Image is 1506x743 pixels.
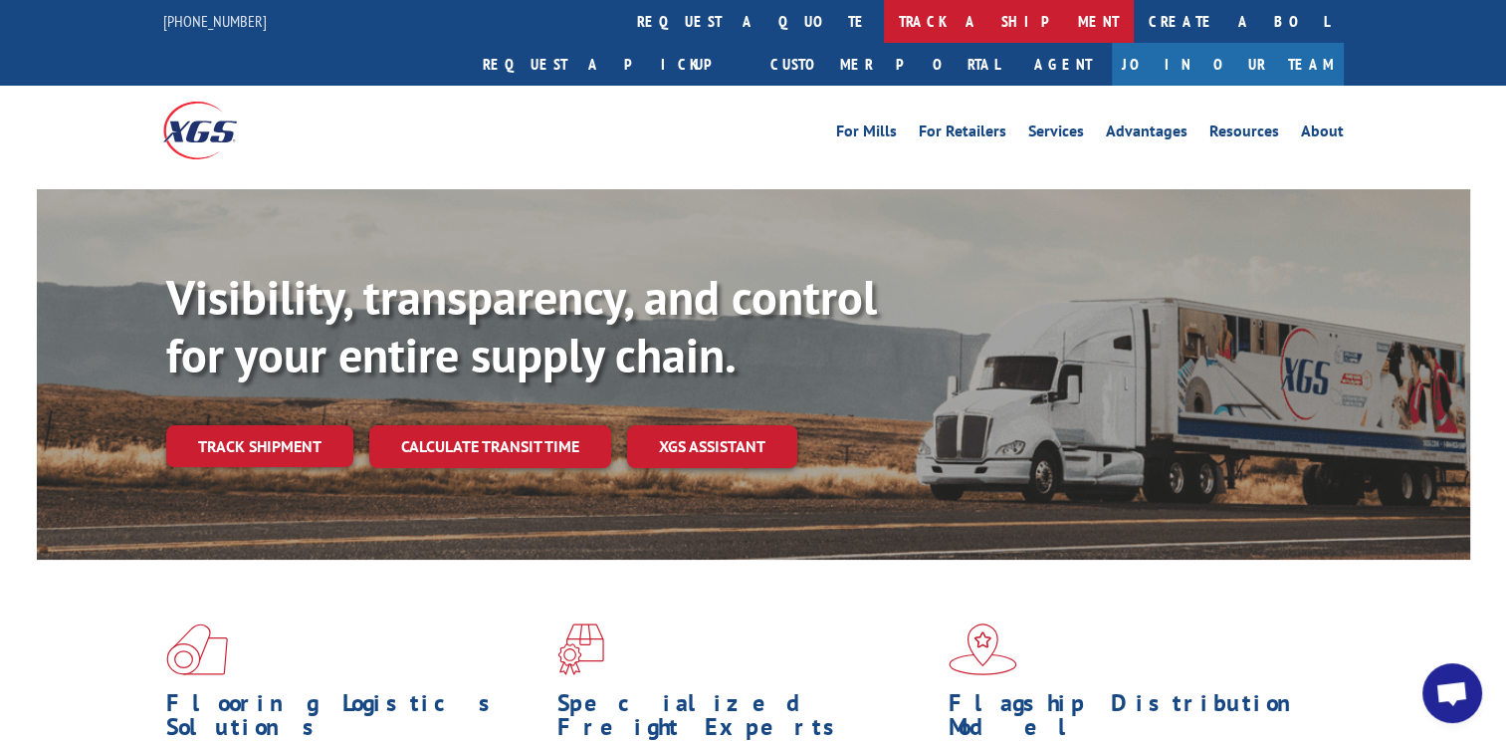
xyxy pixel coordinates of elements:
a: Advantages [1106,124,1187,145]
a: Agent [1014,43,1112,86]
a: [PHONE_NUMBER] [163,11,267,31]
img: xgs-icon-total-supply-chain-intelligence-red [166,623,228,675]
a: For Retailers [919,124,1006,145]
a: Customer Portal [755,43,1014,86]
a: Calculate transit time [369,425,611,468]
img: xgs-icon-focused-on-flooring-red [557,623,604,675]
a: XGS ASSISTANT [627,425,797,468]
a: Request a pickup [468,43,755,86]
a: Resources [1209,124,1279,145]
b: Visibility, transparency, and control for your entire supply chain. [166,266,877,385]
a: Services [1028,124,1084,145]
img: xgs-icon-flagship-distribution-model-red [949,623,1017,675]
a: About [1301,124,1344,145]
a: For Mills [836,124,897,145]
a: Track shipment [166,425,353,467]
a: Join Our Team [1112,43,1344,86]
div: Open chat [1422,663,1482,723]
